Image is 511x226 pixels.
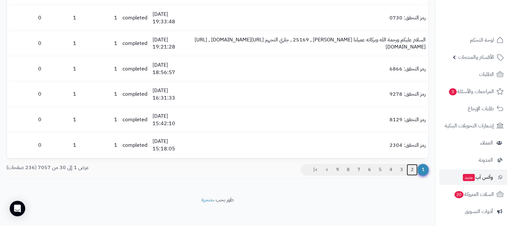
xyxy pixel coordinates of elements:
[10,201,25,216] div: Open Intercom Messenger
[479,156,493,165] span: المدونة
[439,169,507,185] a: وآتس آبجديد
[120,31,150,56] td: completed
[120,82,150,107] td: completed
[396,164,407,176] a: 3
[7,31,44,56] td: 0
[479,70,494,79] span: الطلبات
[439,67,507,82] a: الطلبات
[439,84,507,99] a: المراجعات والأسئلة3
[190,56,428,81] td: رمز التحقق: 6866
[439,135,507,151] a: العملاء
[150,133,190,158] td: [DATE] 15:18:05
[79,5,120,31] td: 1
[120,133,150,158] td: completed
[150,107,190,133] td: [DATE] 15:42:10
[445,121,494,130] span: إشعارات التحويلات البنكية
[480,138,493,147] span: العملاء
[79,133,120,158] td: 1
[407,164,418,176] a: 2
[190,107,428,133] td: رمز التحقق: 8129
[44,107,79,133] td: 1
[321,164,332,176] a: >
[190,133,428,158] td: رمز التحقق: 2304
[417,164,429,176] span: 1
[468,104,494,113] span: طلبات الإرجاع
[353,164,364,176] a: 7
[439,32,507,48] a: لوحة التحكم
[375,164,386,176] a: 5
[462,173,493,182] span: وآتس آب
[7,133,44,158] td: 0
[79,31,120,56] td: 1
[439,152,507,168] a: المدونة
[364,164,375,176] a: 6
[439,101,507,116] a: طلبات الإرجاع
[309,164,322,176] a: >|
[79,107,120,133] td: 1
[120,5,150,31] td: completed
[150,56,190,81] td: [DATE] 18:56:57
[150,82,190,107] td: [DATE] 16:31:33
[449,88,457,95] span: 3
[120,56,150,81] td: completed
[343,164,354,176] a: 8
[150,5,190,31] td: [DATE] 19:33:48
[79,56,120,81] td: 1
[463,174,475,181] span: جديد
[190,31,428,56] td: السلام عليكم ورحمة الله وبركاته عميلنا [PERSON_NAME] , 25169 , جاري التجهيز [URL][DOMAIN_NAME] , ...
[7,56,44,81] td: 0
[470,36,494,45] span: لوحة التحكم
[150,31,190,56] td: [DATE] 19:21:28
[7,82,44,107] td: 0
[44,31,79,56] td: 1
[44,82,79,107] td: 1
[44,5,79,31] td: 1
[439,187,507,202] a: السلات المتروكة20
[79,82,120,107] td: 1
[190,5,428,31] td: رمز التحقق: 0730
[44,56,79,81] td: 1
[439,204,507,219] a: أدوات التسويق
[458,53,494,62] span: الأقسام والمنتجات
[448,87,494,96] span: المراجعات والأسئلة
[2,164,218,171] div: عرض 1 إلى 30 من 7057 (236 صفحات)
[332,164,343,176] a: 9
[120,107,150,133] td: completed
[201,196,213,204] a: متجرة
[465,207,493,216] span: أدوات التسويق
[7,5,44,31] td: 0
[7,107,44,133] td: 0
[190,82,428,107] td: رمز التحقق: 9278
[439,118,507,134] a: إشعارات التحويلات البنكية
[385,164,396,176] a: 4
[44,133,79,158] td: 1
[454,191,463,198] span: 20
[454,190,494,199] span: السلات المتروكة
